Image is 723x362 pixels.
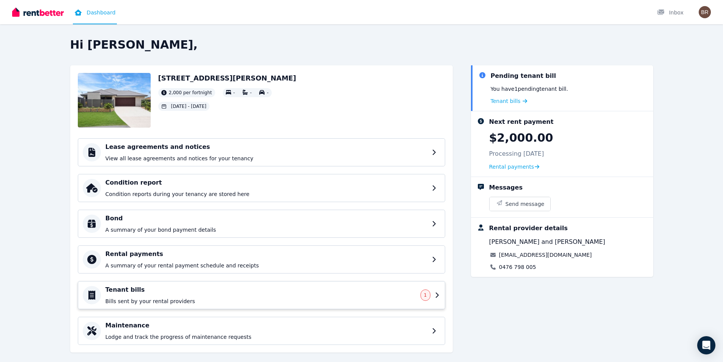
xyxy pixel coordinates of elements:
[169,90,212,96] span: 2,000 per fortnight
[78,73,151,128] img: Property Url
[70,38,653,52] h2: Hi [PERSON_NAME],
[158,73,296,84] h2: [STREET_ADDRESS][PERSON_NAME]
[491,85,568,93] p: You have 1 pending tenant bill .
[489,163,534,171] span: Rental payments
[106,214,427,223] h4: Bond
[12,6,64,18] img: RentBetter
[491,71,556,81] div: Pending tenant bill
[106,178,427,187] h4: Condition report
[171,103,206,109] span: [DATE] - [DATE]
[106,285,416,294] h4: Tenant bills
[267,90,268,95] span: -
[106,333,427,341] p: Lodge and track the progress of maintenance requests
[499,263,536,271] a: 0476 798 005
[506,200,545,208] span: Send message
[489,117,554,126] div: Next rent payment
[490,197,551,211] button: Send message
[106,321,427,330] h4: Maintenance
[489,237,605,247] span: [PERSON_NAME] and [PERSON_NAME]
[424,292,427,298] span: 1
[489,163,540,171] a: Rental payments
[250,90,252,95] span: -
[489,224,568,233] div: Rental provider details
[699,6,711,18] img: Brent Le Riche
[106,262,427,269] p: A summary of your rental payment schedule and receipts
[106,142,427,152] h4: Lease agreements and notices
[106,190,427,198] p: Condition reports during your tenancy are stored here
[657,9,684,16] div: Inbox
[697,336,715,354] div: Open Intercom Messenger
[106,250,427,259] h4: Rental payments
[489,183,523,192] div: Messages
[233,90,235,95] span: -
[491,97,521,105] span: Tenant bills
[106,155,427,162] p: View all lease agreements and notices for your tenancy
[106,226,427,234] p: A summary of your bond payment details
[106,297,416,305] p: Bills sent by your rental providers
[499,251,592,259] a: [EMAIL_ADDRESS][DOMAIN_NAME]
[489,149,544,158] p: Processing [DATE]
[491,97,528,105] a: Tenant bills
[489,131,553,145] p: $2,000.00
